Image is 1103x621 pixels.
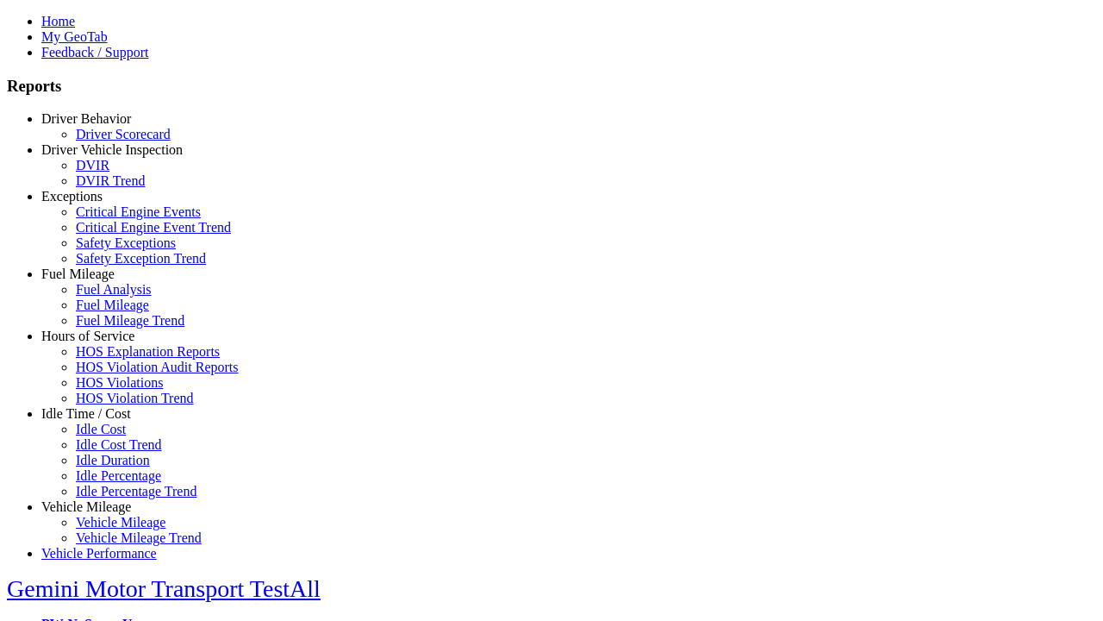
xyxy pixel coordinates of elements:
[7,77,1096,96] h3: Reports
[41,329,134,343] a: Hours of Service
[41,142,183,157] a: Driver Vehicle Inspection
[76,158,109,172] a: DVIR
[41,14,75,28] a: Home
[41,406,131,421] a: Idle Time / Cost
[76,204,201,219] a: Critical Engine Events
[76,298,149,312] a: Fuel Mileage
[41,29,108,44] a: My GeoTab
[76,437,162,452] a: Idle Cost Trend
[76,173,145,188] a: DVIR Trend
[76,391,194,405] a: HOS Violation Trend
[41,45,148,60] a: Feedback / Support
[76,422,126,436] a: Idle Cost
[41,546,157,561] a: Vehicle Performance
[76,127,171,141] a: Driver Scorecard
[76,220,231,235] a: Critical Engine Event Trend
[76,282,152,297] a: Fuel Analysis
[76,530,202,545] a: Vehicle Mileage Trend
[76,360,239,374] a: HOS Violation Audit Reports
[41,189,103,204] a: Exceptions
[76,453,150,467] a: Idle Duration
[41,499,131,514] a: Vehicle Mileage
[76,235,176,250] a: Safety Exceptions
[76,375,163,390] a: HOS Violations
[76,468,161,483] a: Idle Percentage
[41,267,115,281] a: Fuel Mileage
[76,515,165,530] a: Vehicle Mileage
[76,251,206,266] a: Safety Exception Trend
[7,575,321,602] a: Gemini Motor Transport TestAll
[76,313,184,328] a: Fuel Mileage Trend
[76,344,220,359] a: HOS Explanation Reports
[41,111,131,126] a: Driver Behavior
[76,484,196,499] a: Idle Percentage Trend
